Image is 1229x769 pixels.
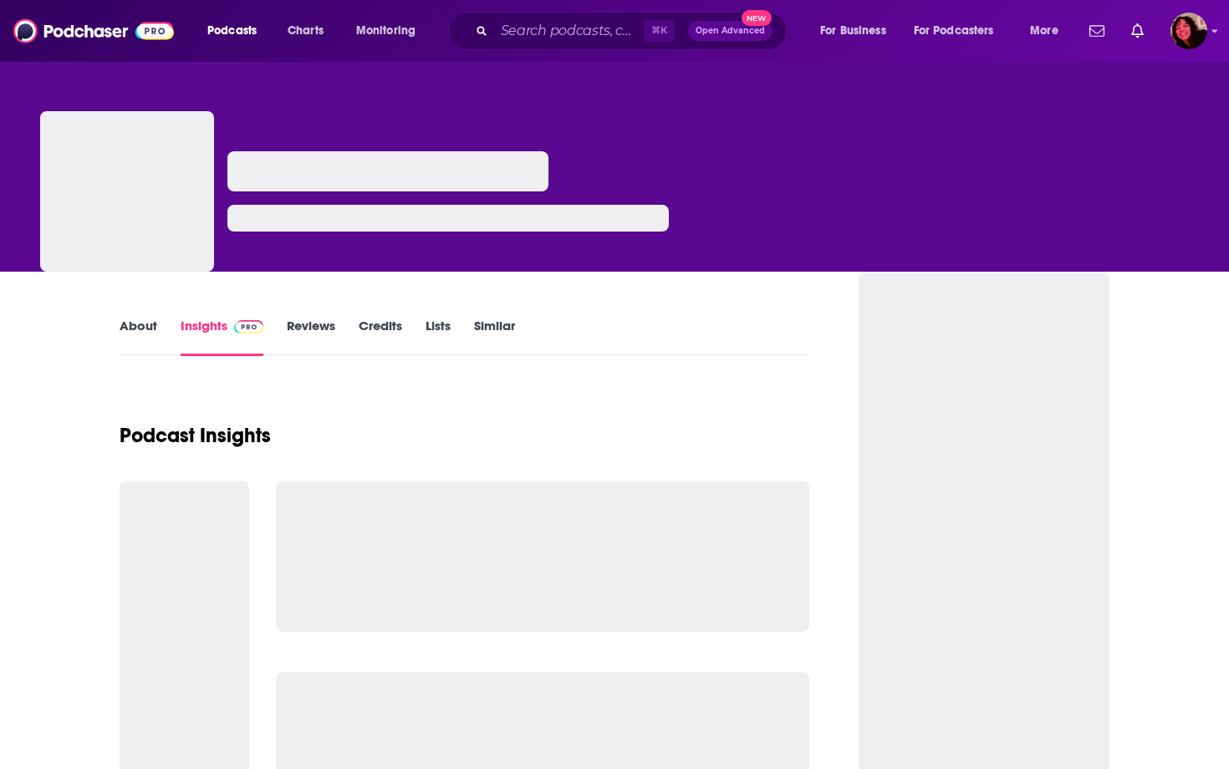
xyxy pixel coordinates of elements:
[808,18,907,44] button: open menu
[207,19,257,43] span: Podcasts
[820,19,886,43] span: For Business
[903,18,1018,44] button: open menu
[120,318,157,356] a: About
[696,27,765,35] span: Open Advanced
[474,318,515,356] a: Similar
[1170,13,1207,49] span: Logged in as Kathryn-Musilek
[359,318,402,356] a: Credits
[742,10,772,26] span: New
[644,20,675,42] span: ⌘ K
[287,318,335,356] a: Reviews
[688,21,773,41] button: Open AdvancedNew
[1018,18,1079,44] button: open menu
[344,18,437,44] button: open menu
[426,318,451,356] a: Lists
[234,320,263,334] img: Podchaser Pro
[494,18,644,44] input: Search podcasts, credits, & more...
[1170,13,1207,49] img: User Profile
[356,19,416,43] span: Monitoring
[1124,17,1150,45] a: Show notifications dropdown
[464,12,803,50] div: Search podcasts, credits, & more...
[196,18,278,44] button: open menu
[181,318,263,356] a: InsightsPodchaser Pro
[288,19,324,43] span: Charts
[1030,19,1058,43] span: More
[120,423,271,448] h1: Podcast Insights
[277,18,334,44] a: Charts
[1083,17,1111,45] a: Show notifications dropdown
[914,19,994,43] span: For Podcasters
[1170,13,1207,49] button: Show profile menu
[13,15,174,47] img: Podchaser - Follow, Share and Rate Podcasts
